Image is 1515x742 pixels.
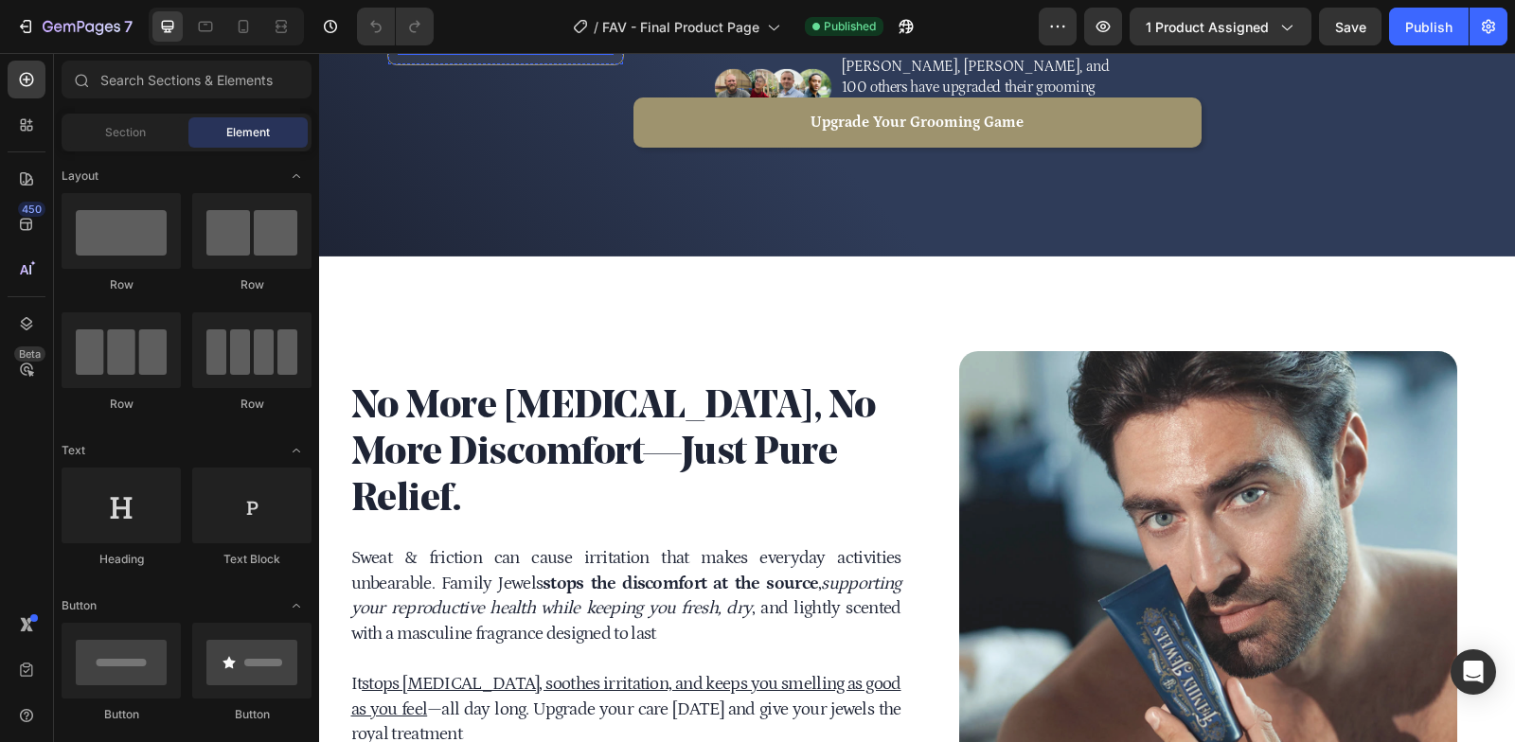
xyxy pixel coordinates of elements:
[124,15,133,38] p: 7
[1451,649,1496,695] div: Open Intercom Messenger
[62,61,312,98] input: Search Sections & Elements
[62,551,181,568] div: Heading
[62,442,85,459] span: Text
[602,17,759,37] span: FAV - Final Product Page
[62,276,181,293] div: Row
[223,521,499,540] strong: stops the discomfort at the source
[192,706,312,723] div: Button
[32,621,582,666] u: stops [MEDICAL_DATA], soothes irritation, and keeps you smelling as good as you feel
[192,396,312,413] div: Row
[192,551,312,568] div: Text Block
[1130,8,1311,45] button: 1 product assigned
[62,706,181,723] div: Button
[105,124,146,141] span: Section
[1389,8,1469,45] button: Publish
[192,276,312,293] div: Row
[594,17,598,37] span: /
[62,396,181,413] div: Row
[281,435,312,466] span: Toggle open
[281,591,312,621] span: Toggle open
[18,202,45,217] div: 450
[491,56,704,83] div: Upgrade Your Grooming Game
[1335,19,1366,35] span: Save
[8,8,141,45] button: 7
[1405,17,1453,37] div: Publish
[1319,8,1381,45] button: Save
[281,161,312,191] span: Toggle open
[30,329,584,473] h2: No More [MEDICAL_DATA], No More Discomfort—Just Pure Relief.
[62,168,98,185] span: Layout
[62,597,97,614] span: Button
[32,493,582,695] p: Sweat & friction can cause irritation that makes everyday activities unbearable. Family Jewels , ...
[357,8,434,45] div: Undo/Redo
[1146,17,1269,37] span: 1 product assigned
[226,124,270,141] span: Element
[14,346,45,362] div: Beta
[32,521,582,566] i: supporting your reproductive health while keeping you fresh, dry
[824,18,876,35] span: Published
[319,53,1515,742] iframe: Design area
